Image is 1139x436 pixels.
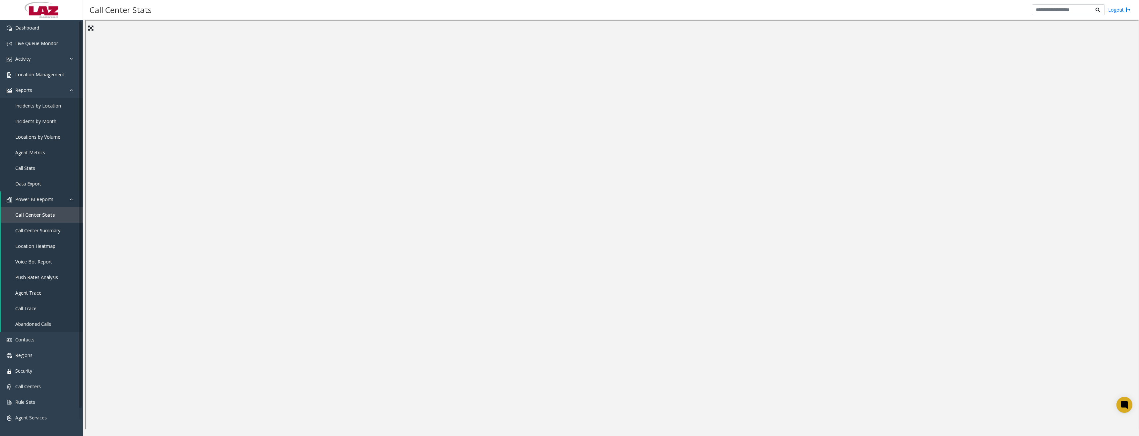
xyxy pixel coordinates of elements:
img: 'icon' [7,72,12,78]
span: Call Center Summary [15,227,60,234]
span: Call Centers [15,383,41,390]
span: Reports [15,87,32,93]
span: Live Queue Monitor [15,40,58,46]
a: Agent Trace [1,285,83,301]
span: Call Stats [15,165,35,171]
img: 'icon' [7,353,12,358]
img: 'icon' [7,88,12,93]
span: Security [15,368,32,374]
span: Contacts [15,336,35,343]
img: 'icon' [7,26,12,31]
span: Agent Services [15,414,47,421]
span: Rule Sets [15,399,35,405]
img: 'icon' [7,384,12,390]
img: 'icon' [7,41,12,46]
img: 'icon' [7,337,12,343]
span: Call Trace [15,305,37,312]
span: Dashboard [15,25,39,31]
span: Agent Metrics [15,149,45,156]
span: Locations by Volume [15,134,60,140]
span: Data Export [15,181,41,187]
span: Push Rates Analysis [15,274,58,280]
span: Activity [15,56,31,62]
span: Location Heatmap [15,243,55,249]
img: 'icon' [7,197,12,202]
img: 'icon' [7,400,12,405]
a: Power BI Reports [1,191,83,207]
span: Abandoned Calls [15,321,51,327]
span: Agent Trace [15,290,41,296]
a: Push Rates Analysis [1,269,83,285]
a: Abandoned Calls [1,316,83,332]
a: Location Heatmap [1,238,83,254]
a: Logout [1108,6,1131,13]
a: Call Center Summary [1,223,83,238]
span: Voice Bot Report [15,258,52,265]
span: Incidents by Month [15,118,56,124]
a: Voice Bot Report [1,254,83,269]
img: 'icon' [7,415,12,421]
span: Incidents by Location [15,103,61,109]
img: 'icon' [7,57,12,62]
span: Location Management [15,71,64,78]
span: Call Center Stats [15,212,55,218]
span: Power BI Reports [15,196,53,202]
h3: Call Center Stats [86,2,155,18]
span: Regions [15,352,33,358]
a: Call Trace [1,301,83,316]
img: 'icon' [7,369,12,374]
a: Call Center Stats [1,207,83,223]
img: logout [1125,6,1131,13]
